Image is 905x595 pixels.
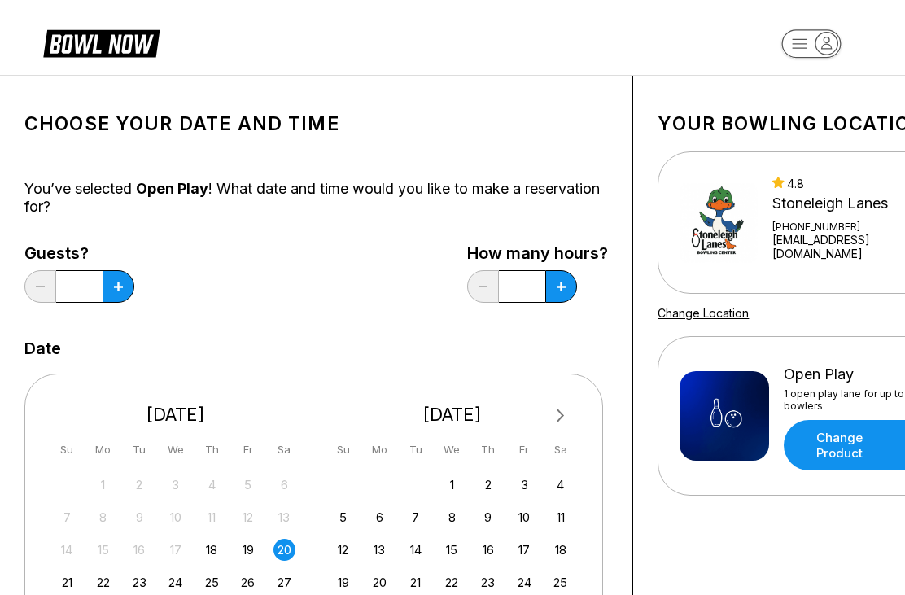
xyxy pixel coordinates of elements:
div: Choose Monday, September 22nd, 2025 [92,571,114,593]
div: Th [477,439,499,461]
div: Mo [369,439,391,461]
label: Date [24,339,61,357]
div: Not available Thursday, September 4th, 2025 [201,474,223,496]
div: Choose Tuesday, October 7th, 2025 [404,506,426,528]
div: Choose Friday, October 10th, 2025 [514,506,536,528]
div: Choose Wednesday, October 22nd, 2025 [441,571,463,593]
div: Choose Wednesday, September 24th, 2025 [164,571,186,593]
div: Not available Monday, September 8th, 2025 [92,506,114,528]
label: How many hours? [467,244,608,262]
div: Choose Friday, October 17th, 2025 [514,539,536,561]
div: Choose Saturday, October 11th, 2025 [549,506,571,528]
div: Su [56,439,78,461]
div: Choose Thursday, September 18th, 2025 [201,539,223,561]
img: Open Play [680,371,769,461]
div: Not available Sunday, September 14th, 2025 [56,539,78,561]
div: Choose Friday, September 26th, 2025 [237,571,259,593]
div: Choose Tuesday, October 21st, 2025 [404,571,426,593]
div: Choose Friday, October 24th, 2025 [514,571,536,593]
div: Fr [514,439,536,461]
div: Choose Friday, September 19th, 2025 [237,539,259,561]
h1: Choose your Date and time [24,112,608,135]
div: Choose Sunday, September 21st, 2025 [56,571,78,593]
div: Choose Monday, October 6th, 2025 [369,506,391,528]
div: Not available Monday, September 15th, 2025 [92,539,114,561]
div: Not available Tuesday, September 9th, 2025 [129,506,151,528]
div: [DATE] [326,404,579,426]
div: You’ve selected ! What date and time would you like to make a reservation for? [24,180,608,216]
div: Not available Wednesday, September 10th, 2025 [164,506,186,528]
a: Change Location [658,306,749,320]
div: Choose Wednesday, October 1st, 2025 [441,474,463,496]
label: Guests? [24,244,134,262]
div: Th [201,439,223,461]
div: Not available Saturday, September 13th, 2025 [273,506,295,528]
div: We [164,439,186,461]
div: Choose Thursday, October 2nd, 2025 [477,474,499,496]
div: Not available Thursday, September 11th, 2025 [201,506,223,528]
div: Fr [237,439,259,461]
div: Not available Tuesday, September 2nd, 2025 [129,474,151,496]
div: Not available Friday, September 5th, 2025 [237,474,259,496]
div: Choose Sunday, October 5th, 2025 [332,506,354,528]
button: Next Month [548,403,574,429]
div: Choose Wednesday, October 15th, 2025 [441,539,463,561]
div: Not available Friday, September 12th, 2025 [237,506,259,528]
div: Choose Saturday, October 4th, 2025 [549,474,571,496]
div: Choose Monday, October 13th, 2025 [369,539,391,561]
div: Not available Wednesday, September 3rd, 2025 [164,474,186,496]
div: Choose Saturday, September 20th, 2025 [273,539,295,561]
div: Tu [129,439,151,461]
div: Choose Friday, October 3rd, 2025 [514,474,536,496]
span: Open Play [136,180,208,197]
div: Choose Tuesday, September 23rd, 2025 [129,571,151,593]
div: Sa [273,439,295,461]
div: Choose Saturday, September 27th, 2025 [273,571,295,593]
div: Not available Monday, September 1st, 2025 [92,474,114,496]
div: Choose Thursday, October 9th, 2025 [477,506,499,528]
div: Choose Monday, October 20th, 2025 [369,571,391,593]
div: Not available Wednesday, September 17th, 2025 [164,539,186,561]
div: Tu [404,439,426,461]
div: Mo [92,439,114,461]
div: Choose Thursday, September 25th, 2025 [201,571,223,593]
div: Choose Saturday, October 18th, 2025 [549,539,571,561]
div: Sa [549,439,571,461]
div: Choose Thursday, October 16th, 2025 [477,539,499,561]
div: [DATE] [50,404,302,426]
div: Choose Sunday, October 19th, 2025 [332,571,354,593]
div: Not available Saturday, September 6th, 2025 [273,474,295,496]
div: Su [332,439,354,461]
img: Stoneleigh Lanes [680,178,757,268]
div: Choose Wednesday, October 8th, 2025 [441,506,463,528]
div: Not available Sunday, September 7th, 2025 [56,506,78,528]
div: Not available Tuesday, September 16th, 2025 [129,539,151,561]
div: Choose Thursday, October 23rd, 2025 [477,571,499,593]
div: We [441,439,463,461]
div: Choose Sunday, October 12th, 2025 [332,539,354,561]
div: Choose Saturday, October 25th, 2025 [549,571,571,593]
div: Choose Tuesday, October 14th, 2025 [404,539,426,561]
